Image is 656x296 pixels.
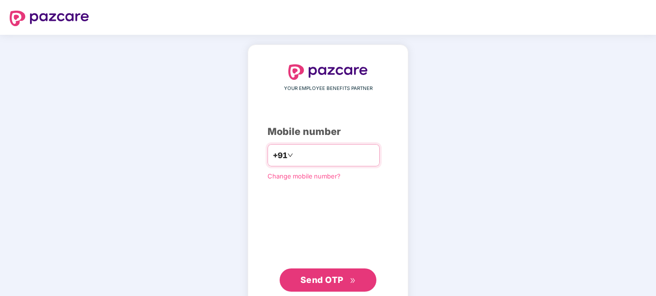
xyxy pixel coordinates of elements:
img: logo [288,64,368,80]
span: down [287,152,293,158]
button: Send OTPdouble-right [280,268,376,292]
span: Send OTP [300,275,343,285]
img: logo [10,11,89,26]
span: double-right [350,278,356,284]
div: Mobile number [268,124,388,139]
span: +91 [273,149,287,162]
a: Change mobile number? [268,172,341,180]
span: YOUR EMPLOYEE BENEFITS PARTNER [284,85,373,92]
